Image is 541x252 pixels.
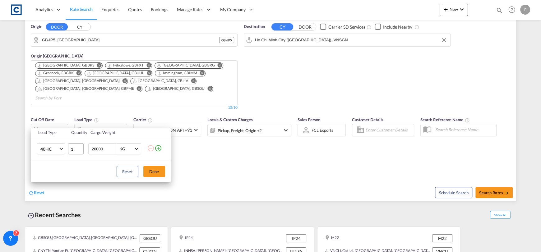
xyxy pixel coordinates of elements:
span: 40HC [40,146,58,152]
md-select: Choose: 40HC [37,143,65,154]
div: Cargo Weight [90,130,143,135]
md-icon: icon-minus-circle-outline [147,144,155,152]
input: Qty [68,143,84,154]
button: Done [143,166,165,177]
md-icon: icon-plus-circle-outline [155,144,162,152]
div: KG [119,146,125,151]
button: Reset [117,166,138,177]
input: Enter Weight [91,144,116,154]
th: Quantity [67,128,87,137]
th: Load Type [31,128,68,137]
